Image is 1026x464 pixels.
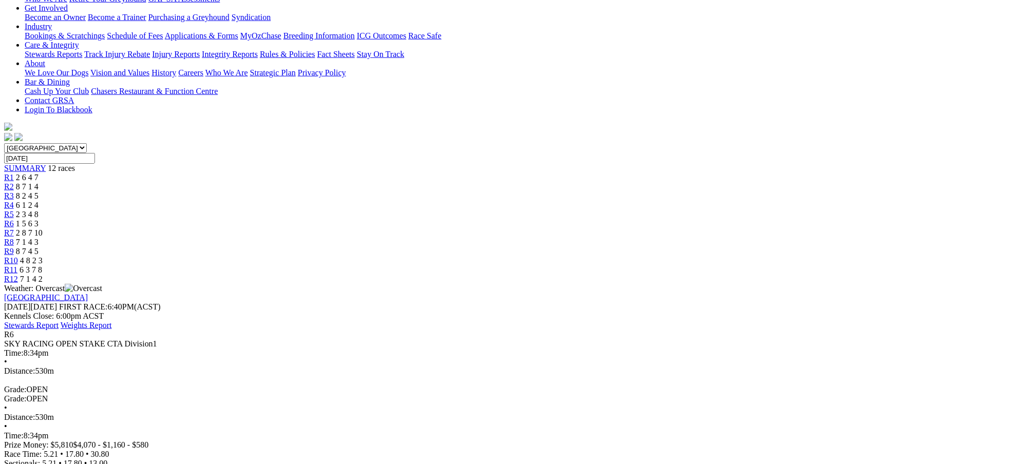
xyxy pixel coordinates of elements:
[14,133,23,141] img: twitter.svg
[298,68,346,77] a: Privacy Policy
[16,210,39,219] span: 2 3 4 8
[48,164,75,172] span: 12 races
[88,13,146,22] a: Become a Trainer
[4,284,102,293] span: Weather: Overcast
[25,68,1022,78] div: About
[4,173,14,182] span: R1
[250,68,296,77] a: Strategic Plan
[84,50,150,59] a: Track Injury Rebate
[60,450,63,459] span: •
[91,87,218,95] a: Chasers Restaurant & Function Centre
[4,302,31,311] span: [DATE]
[25,78,70,86] a: Bar & Dining
[4,210,14,219] a: R5
[25,22,52,31] a: Industry
[4,133,12,141] img: facebook.svg
[152,50,200,59] a: Injury Reports
[59,302,161,311] span: 6:40PM(ACST)
[4,413,35,422] span: Distance:
[4,153,95,164] input: Select date
[4,265,17,274] a: R11
[4,450,42,459] span: Race Time:
[4,201,14,209] a: R4
[25,68,88,77] a: We Love Our Dogs
[16,191,39,200] span: 8 2 4 5
[4,432,1022,441] div: 8:34pm
[205,68,248,77] a: Who We Are
[240,31,281,40] a: MyOzChase
[4,293,88,302] a: [GEOGRAPHIC_DATA]
[90,68,149,77] a: Vision and Values
[4,275,18,283] a: R12
[357,50,404,59] a: Stay On Track
[16,219,39,228] span: 1 5 6 3
[25,87,89,95] a: Cash Up Your Club
[44,450,58,459] span: 5.21
[25,87,1022,96] div: Bar & Dining
[4,441,1022,450] div: Prize Money: $5,810
[91,450,109,459] span: 30.80
[86,450,89,459] span: •
[25,13,1022,22] div: Get Involved
[4,404,7,413] span: •
[16,182,39,191] span: 8 7 1 4
[4,395,27,403] span: Grade:
[165,31,238,40] a: Applications & Forms
[4,422,7,431] span: •
[4,256,18,265] a: R10
[4,312,1022,321] div: Kennels Close: 6:00pm ACST
[16,238,39,246] span: 7 1 4 3
[260,50,315,59] a: Rules & Policies
[151,68,176,77] a: History
[25,31,105,40] a: Bookings & Scratchings
[25,41,79,49] a: Care & Integrity
[16,247,39,256] span: 8 7 4 5
[408,31,441,40] a: Race Safe
[20,256,43,265] span: 4 8 2 3
[4,182,14,191] a: R2
[4,395,1022,404] div: OPEN
[73,441,149,450] span: $4,070 - $1,160 - $580
[4,191,14,200] a: R3
[4,228,14,237] span: R7
[4,349,24,357] span: Time:
[25,31,1022,41] div: Industry
[107,31,163,40] a: Schedule of Fees
[317,50,355,59] a: Fact Sheets
[4,321,59,330] a: Stewards Report
[283,31,355,40] a: Breeding Information
[4,358,7,366] span: •
[4,339,1022,349] div: SKY RACING OPEN STAKE CTA Division1
[4,349,1022,358] div: 8:34pm
[4,123,12,131] img: logo-grsa-white.png
[4,367,1022,376] div: 530m
[4,385,27,394] span: Grade:
[20,265,42,274] span: 6 3 7 8
[25,50,1022,59] div: Care & Integrity
[16,201,39,209] span: 6 1 2 4
[4,238,14,246] a: R8
[202,50,258,59] a: Integrity Reports
[4,164,46,172] a: SUMMARY
[4,330,14,339] span: R6
[61,321,112,330] a: Weights Report
[25,4,68,12] a: Get Involved
[25,59,45,68] a: About
[25,13,86,22] a: Become an Owner
[4,367,35,376] span: Distance:
[4,247,14,256] a: R9
[4,385,1022,395] div: OPEN
[4,302,57,311] span: [DATE]
[25,96,74,105] a: Contact GRSA
[4,219,14,228] a: R6
[65,284,102,293] img: Overcast
[59,302,107,311] span: FIRST RACE:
